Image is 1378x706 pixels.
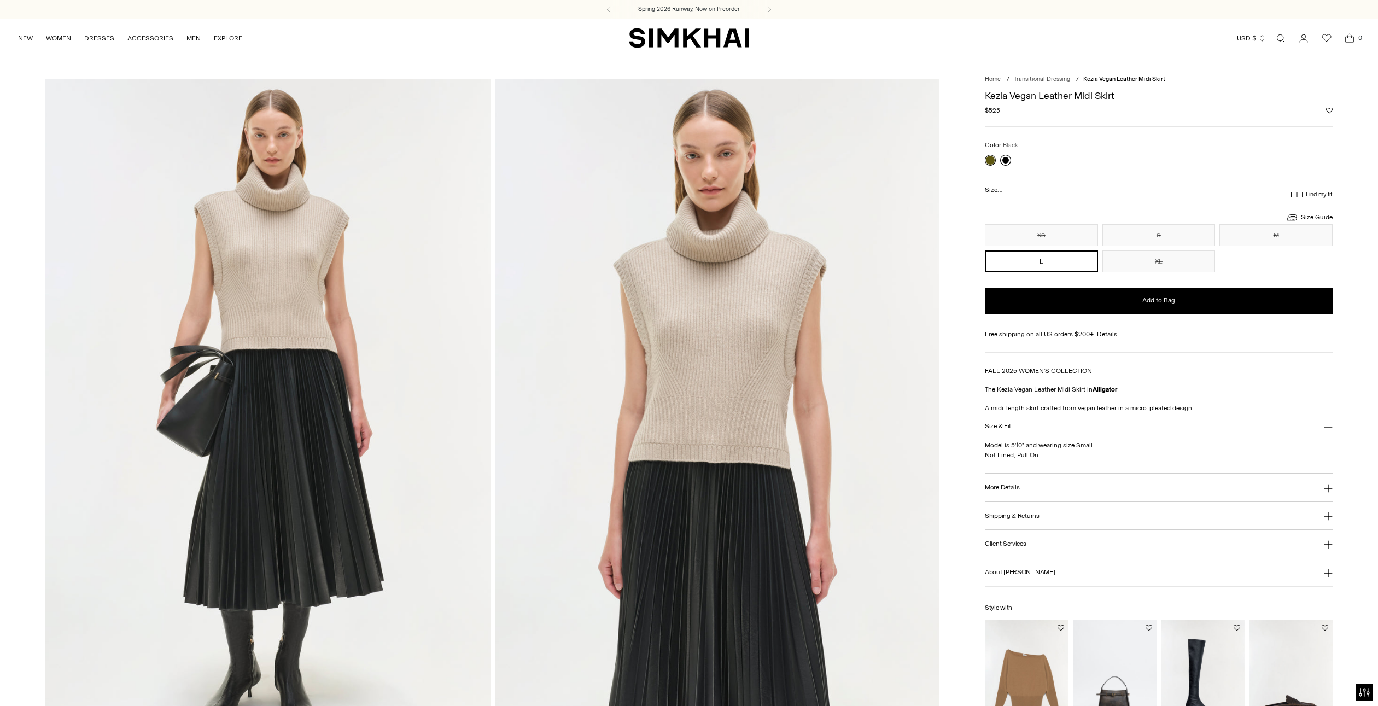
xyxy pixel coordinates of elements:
button: Add to Wishlist [1322,625,1328,631]
a: Size Guide [1286,211,1333,224]
h3: Client Services [985,540,1026,547]
button: Shipping & Returns [985,502,1333,530]
span: 0 [1355,33,1365,43]
button: Size & Fit [985,413,1333,441]
button: USD $ [1237,26,1266,50]
div: / [1076,75,1079,84]
iframe: Sign Up via Text for Offers [9,664,110,697]
span: $525 [985,106,1000,115]
button: M [1219,224,1333,246]
a: Spring 2026 Runway, Now on Preorder [638,5,740,14]
a: WOMEN [46,26,71,50]
a: Go to the account page [1293,27,1315,49]
label: Size: [985,185,1002,195]
label: Color: [985,140,1018,150]
h6: Style with [985,604,1333,611]
p: The Kezia Vegan Leather Midi Skirt in [985,384,1333,394]
span: Add to Bag [1142,296,1175,305]
nav: breadcrumbs [985,75,1333,84]
button: Add to Bag [985,288,1333,314]
button: S [1102,224,1216,246]
span: L [999,186,1002,194]
a: Open cart modal [1339,27,1361,49]
h3: Size & Fit [985,423,1011,430]
a: Details [1097,329,1117,339]
h1: Kezia Vegan Leather Midi Skirt [985,91,1333,101]
a: NEW [18,26,33,50]
p: A midi-length skirt crafted from vegan leather in a micro-pleated design. [985,403,1333,413]
a: EXPLORE [214,26,242,50]
button: XS [985,224,1098,246]
a: Home [985,75,1001,83]
div: Free shipping on all US orders $200+ [985,329,1333,339]
span: Kezia Vegan Leather Midi Skirt [1083,75,1165,83]
h3: Shipping & Returns [985,512,1040,520]
h3: More Details [985,484,1019,491]
a: Open search modal [1270,27,1292,49]
button: Add to Wishlist [1326,107,1333,114]
a: Wishlist [1316,27,1338,49]
button: Add to Wishlist [1058,625,1064,631]
button: Add to Wishlist [1146,625,1152,631]
button: Client Services [985,530,1333,558]
a: SIMKHAI [629,27,749,49]
button: XL [1102,250,1216,272]
span: Black [1003,142,1018,149]
a: MEN [186,26,201,50]
button: L [985,250,1098,272]
strong: Alligator [1093,386,1117,393]
a: ACCESSORIES [127,26,173,50]
div: / [1007,75,1009,84]
button: More Details [985,474,1333,501]
h3: About [PERSON_NAME] [985,569,1055,576]
button: About [PERSON_NAME] [985,558,1333,586]
a: Transitional Dressing [1014,75,1070,83]
button: Add to Wishlist [1234,625,1240,631]
a: DRESSES [84,26,114,50]
a: FALL 2025 WOMEN'S COLLECTION [985,367,1092,375]
p: Model is 5'10" and wearing size Small Not Lined, Pull On [985,440,1333,460]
